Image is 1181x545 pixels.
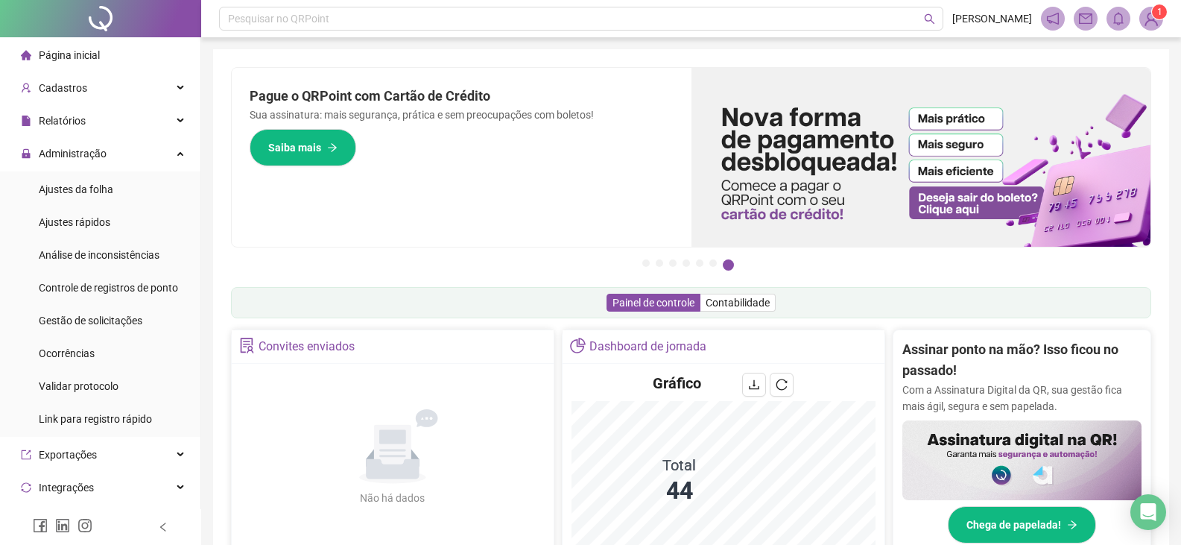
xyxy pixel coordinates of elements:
[21,50,31,60] span: home
[39,380,118,392] span: Validar protocolo
[683,259,690,267] button: 4
[706,297,770,309] span: Contabilidade
[924,13,935,25] span: search
[39,347,95,359] span: Ocorrências
[656,259,663,267] button: 2
[966,517,1061,533] span: Chega de papelada!
[250,86,674,107] h2: Pague o QRPoint com Cartão de Crédito
[612,297,694,309] span: Painel de controle
[1140,7,1162,30] img: 89436
[39,49,100,61] span: Página inicial
[250,129,356,166] button: Saiba mais
[39,282,178,294] span: Controle de registros de ponto
[39,183,113,195] span: Ajustes da folha
[709,259,717,267] button: 6
[21,148,31,159] span: lock
[77,518,92,533] span: instagram
[696,259,703,267] button: 5
[39,413,152,425] span: Link para registro rápido
[21,450,31,460] span: export
[1157,7,1162,17] span: 1
[327,142,338,153] span: arrow-right
[748,379,760,391] span: download
[158,522,168,532] span: left
[39,148,107,160] span: Administração
[39,115,86,127] span: Relatórios
[948,506,1096,544] button: Chega de papelada!
[1112,12,1125,25] span: bell
[902,382,1142,415] p: Com a Assinatura Digital da QR, sua gestão fica mais ágil, segura e sem papelada.
[1130,494,1166,530] div: Open Intercom Messenger
[1152,4,1167,19] sup: Atualize o seu contato no menu Meus Dados
[902,339,1142,382] h2: Assinar ponto na mão? Isso ficou no passado!
[653,373,701,394] h4: Gráfico
[39,482,94,494] span: Integrações
[39,315,142,327] span: Gestão de solicitações
[1079,12,1092,25] span: mail
[39,82,87,94] span: Cadastros
[21,83,31,93] span: user-add
[776,379,788,391] span: reload
[1046,12,1060,25] span: notification
[39,249,159,261] span: Análise de inconsistências
[259,334,355,359] div: Convites enviados
[952,10,1032,27] span: [PERSON_NAME]
[39,449,97,461] span: Exportações
[1067,520,1077,530] span: arrow-right
[250,107,674,123] p: Sua assinatura: mais segurança, prática e sem preocupações com boletos!
[723,259,734,271] button: 7
[239,338,255,353] span: solution
[902,420,1142,500] img: banner%2F02c71560-61a6-44d4-94b9-c8ab97240462.png
[55,518,70,533] span: linkedin
[570,338,586,353] span: pie-chart
[691,68,1151,247] img: banner%2F096dab35-e1a4-4d07-87c2-cf089f3812bf.png
[268,139,321,156] span: Saiba mais
[589,334,706,359] div: Dashboard de jornada
[39,216,110,228] span: Ajustes rápidos
[21,482,31,493] span: sync
[21,116,31,126] span: file
[642,259,650,267] button: 1
[324,490,461,506] div: Não há dados
[33,518,48,533] span: facebook
[669,259,677,267] button: 3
